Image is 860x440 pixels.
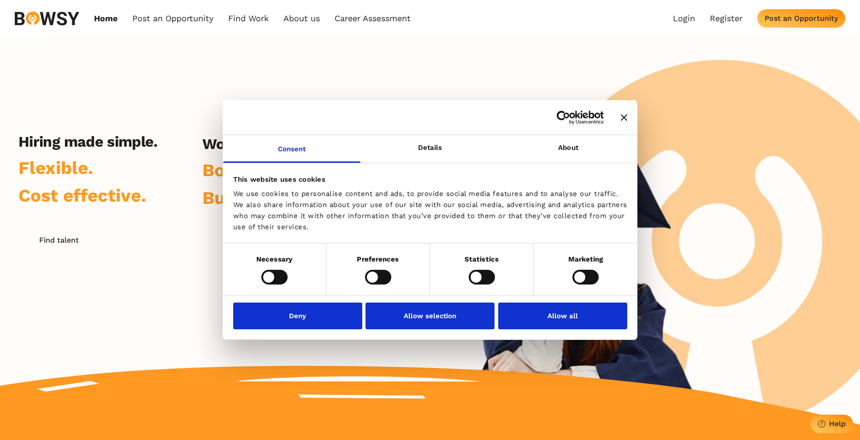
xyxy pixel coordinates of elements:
button: Post an Opportunity [757,9,845,28]
a: Usercentrics Cookiebot - opens in a new window [523,110,604,124]
a: Consent [223,135,361,163]
strong: Necessary [256,255,292,263]
button: Allow selection [365,303,495,329]
button: Find Work [202,233,283,252]
a: About [499,135,637,163]
span: Boost CV. [202,160,284,180]
span: Cost effective. [18,185,146,206]
strong: Statistics [465,255,499,263]
button: Help [811,415,853,433]
a: Career Assessment [335,13,411,24]
button: Allow all [498,303,627,329]
img: svg%3e [15,12,79,25]
div: This website uses cookies [233,173,627,184]
a: Login [673,13,695,24]
div: We use cookies to personalise content and ads, to provide social media features and to analyse ou... [233,188,627,232]
button: Deny [233,303,362,329]
h2: Hiring made simple. [18,133,158,150]
button: Close banner [621,114,627,120]
a: Register [710,13,742,24]
div: Post an Opportunity [765,14,838,23]
button: Find talent [18,231,99,250]
h2: Work while studying. [202,135,349,153]
span: Flexible. [18,157,93,178]
strong: Marketing [568,255,603,263]
div: Help [829,419,846,428]
a: Home [94,13,118,24]
div: Find talent [39,236,79,244]
strong: Preferences [357,255,399,263]
a: Details [361,135,499,163]
span: Build skills. [202,187,304,208]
